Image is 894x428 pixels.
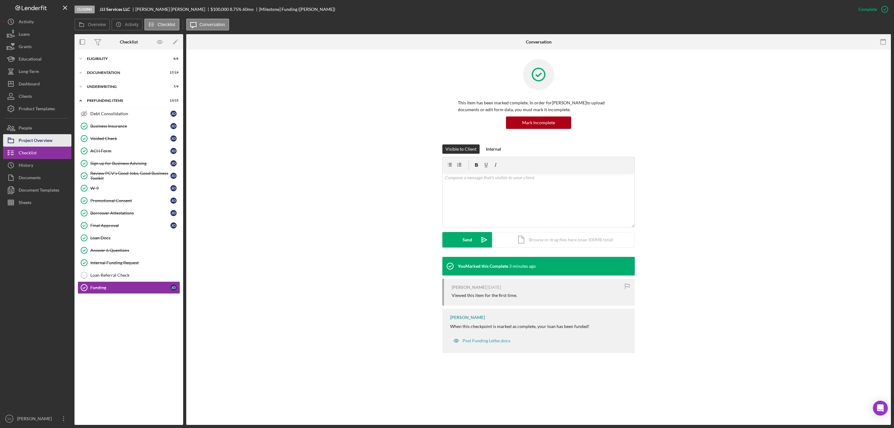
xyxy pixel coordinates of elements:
div: 7 / 9 [167,85,178,89]
div: Loan Docs [90,235,180,240]
button: Overview [74,19,110,30]
div: 8.75 % [230,7,242,12]
button: History [3,159,71,171]
p: When this checkpoint is marked as complete, your loan has been funded! [450,323,589,330]
div: Activity [19,16,34,30]
button: Internal [483,144,504,154]
a: People [3,122,71,134]
button: Loans [3,28,71,40]
div: Dashboard [19,78,40,92]
div: Review PCV's Good Jobs, Good Business Toolkit [90,171,170,181]
a: Sign up for Business AdvisingJO [78,157,180,170]
a: W-9JO [78,182,180,194]
div: W-9 [90,186,170,191]
div: Documentation [87,71,163,75]
a: Product Templates [3,102,71,115]
div: Mark Incomplete [522,116,555,129]
div: [PERSON_NAME] [450,315,485,320]
div: J O [170,123,177,129]
label: Overview [88,22,106,27]
button: Documents [3,171,71,184]
div: Viewed this item for the first time. [452,293,517,298]
a: Final ApprovalJO [78,219,180,232]
div: Loan Referral Check [90,273,180,278]
div: Long-Term [19,65,39,79]
a: Voided CheckJO [78,132,180,145]
div: Final Approval [90,223,170,228]
b: JJJ Services LLC [100,7,130,12]
div: Internal [486,144,501,154]
button: Conversation [186,19,229,30]
time: 2025-09-18 21:39 [509,264,536,269]
button: Clients [3,90,71,102]
a: FundingJO [78,281,180,294]
button: Long-Term [3,65,71,78]
div: [PERSON_NAME] [16,412,56,426]
div: 13 / 15 [167,99,178,102]
div: J O [170,148,177,154]
a: Dashboard [3,78,71,90]
a: Review PCV's Good Jobs, Good Business ToolkitJO [78,170,180,182]
div: 60 mo [242,7,254,12]
div: Debt Consolidation [90,111,170,116]
div: Clients [19,90,32,104]
button: SS[PERSON_NAME] [3,412,71,425]
button: Educational [3,53,71,65]
div: J O [170,222,177,229]
div: 6 / 6 [167,57,178,61]
div: $100,000 [210,7,229,12]
div: J O [170,185,177,191]
button: Checklist [3,147,71,159]
div: Educational [19,53,42,67]
div: You Marked this Complete [458,264,508,269]
div: [PERSON_NAME] [PERSON_NAME] [135,7,210,12]
div: Eligibility [87,57,163,61]
div: J O [170,111,177,117]
div: Internal Funding Request [90,260,180,265]
div: Product Templates [19,102,55,116]
div: Sheets [19,196,31,210]
div: ACH Form [90,148,170,153]
button: Document Templates [3,184,71,196]
div: Underwriting [87,85,163,89]
div: People [19,122,32,136]
a: Borrower AttestationsJO [78,207,180,219]
a: ACH FormJO [78,145,180,157]
div: J O [170,173,177,179]
div: Business Insurance [90,124,170,129]
div: Project Overview [19,134,52,148]
div: J O [170,135,177,142]
label: Checklist [158,22,175,27]
a: Internal Funding Request [78,257,180,269]
p: This item has been marked complete. In order for [PERSON_NAME] to upload documents or edit form d... [458,99,619,113]
a: Project Overview [3,134,71,147]
div: J O [170,285,177,291]
div: Sign up for Business Advising [90,161,170,166]
div: Grants [19,40,32,54]
div: Post Funding Letter.docx [463,338,510,343]
div: Closing [74,6,95,13]
div: History [19,159,33,173]
button: Sheets [3,196,71,209]
div: Conversation [526,39,552,44]
a: Activity [3,16,71,28]
button: Visible to Client [442,144,480,154]
div: Documents [19,171,41,185]
button: Send [442,232,492,248]
div: Send [463,232,472,248]
div: Loans [19,28,30,42]
a: Business InsuranceJO [78,120,180,132]
button: Grants [3,40,71,53]
div: Voided Check [90,136,170,141]
label: Activity [125,22,138,27]
button: Mark Incomplete [506,116,571,129]
a: Loan Docs [78,232,180,244]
